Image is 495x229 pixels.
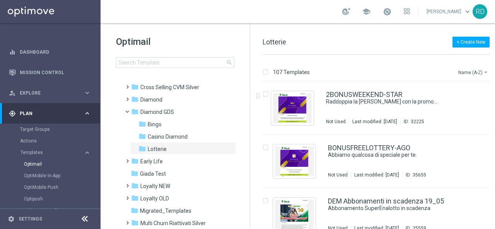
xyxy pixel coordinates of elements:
a: Raddoppia la [PERSON_NAME] con la promozione Lotterie! 💰 [326,98,439,105]
span: Loyalty NEW [140,183,170,190]
i: folder [138,145,146,153]
a: DEM Abbonamenti in scadenza 19_05 [328,198,444,205]
a: Web Push Notifications [24,207,80,214]
i: settings [8,215,15,222]
i: keyboard_arrow_right [84,110,91,117]
div: Last modified: [DATE] [349,119,400,125]
a: Optimail [24,161,80,167]
span: Casino Diamond [148,133,188,140]
i: equalizer [9,49,16,56]
div: Not Used [326,119,346,125]
span: Plan [20,111,84,116]
a: Target Groups [20,126,80,132]
img: 35655.jpeg [275,146,314,176]
button: + Create New [452,37,490,47]
div: Explore [9,90,84,97]
a: Mission Control [20,62,91,83]
button: Name (A-Z)arrow_drop_down [457,68,490,77]
span: Bingo [148,121,162,128]
a: Settings [19,217,42,221]
span: Templates [20,150,76,155]
span: Multi Churn Riattivati Silver [140,220,206,227]
button: equalizer Dashboard [9,49,91,55]
a: [PERSON_NAME]keyboard_arrow_down [426,6,473,17]
div: Last modified: [DATE] [351,172,402,178]
i: folder [131,108,139,115]
a: OptiMobile Push [24,184,80,190]
div: Mission Control [9,62,91,83]
button: person_search Explore keyboard_arrow_right [9,90,91,96]
span: Early Life [140,158,163,165]
a: Dashboard [20,42,91,62]
span: keyboard_arrow_down [463,7,472,16]
div: Templates [20,147,100,228]
div: Optimail [24,158,100,170]
i: folder [138,132,146,140]
div: OptiMobile Push [24,182,100,193]
a: Abbonamento SuperEnalotto in scadenza [328,205,439,212]
span: Lotterie [148,146,167,153]
p: 107 Templates [273,69,310,76]
div: Plan [9,110,84,117]
button: Templates keyboard_arrow_right [20,149,91,156]
span: Explore [20,91,84,95]
div: Abbiamo qualcosa di speciale per te. [328,151,456,159]
button: gps_fixed Plan keyboard_arrow_right [9,110,91,117]
div: ID: [402,172,426,178]
input: Search Template [116,57,234,68]
i: folder [131,95,139,103]
div: Dashboard [9,42,91,62]
div: ID: [400,119,424,125]
a: 2BONUSWEEKEND-STAR [326,91,403,98]
i: person_search [9,90,16,97]
a: Actions [20,138,80,144]
span: school [362,7,370,16]
i: folder [131,194,139,202]
i: folder [131,157,139,165]
span: Cross Selling CVM Silver [140,84,199,91]
div: Web Push Notifications [24,205,100,216]
a: OptiMobile In-App [24,173,80,179]
span: Loyalty OLD [140,195,169,202]
span: Migrated_Templates [140,207,191,214]
i: keyboard_arrow_right [84,89,91,97]
div: Raddoppia la tua felicità con la promozione Lotterie! 💰 [326,98,456,105]
div: Optipush [24,193,100,205]
i: folder [131,170,138,177]
i: folder [131,182,139,190]
i: gps_fixed [9,110,16,117]
a: BONUSFREELOTTERY-AGO [328,144,410,151]
div: 35655 [413,172,426,178]
img: 32225.jpeg [273,93,312,123]
i: folder [131,207,138,214]
div: Templates [20,150,84,155]
span: Diamond GDS [140,109,174,115]
span: Giada Test [140,170,166,177]
button: Mission Control [9,70,91,76]
div: Abbonamento SuperEnalotto in scadenza [328,205,456,212]
span: search [226,59,232,66]
i: keyboard_arrow_right [84,149,91,156]
a: Abbiamo qualcosa di speciale per te. [328,151,439,159]
div: Not Used [328,172,348,178]
span: Lotterie [263,38,286,46]
div: OptiMobile In-App [24,170,100,182]
div: Actions [20,135,100,147]
i: folder [138,120,146,128]
span: Diamond [140,96,162,103]
a: Optipush [24,196,80,202]
h1: Optimail [116,36,234,48]
i: arrow_drop_down [483,69,489,75]
i: folder [131,219,139,227]
div: RD [473,4,487,19]
i: folder [131,83,139,91]
div: Target Groups [20,124,100,135]
div: 32225 [411,119,424,125]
